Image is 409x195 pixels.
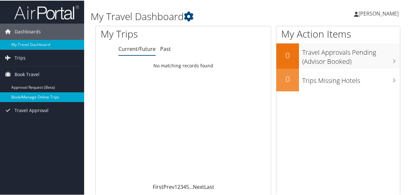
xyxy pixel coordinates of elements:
span: [PERSON_NAME] [359,9,399,17]
a: 2 [177,183,180,190]
a: 0Travel Approvals Pending (Advisor Booked) [276,43,400,68]
span: Dashboards [15,23,41,39]
a: [PERSON_NAME] [354,3,405,23]
a: Current/Future [118,45,156,52]
h3: Travel Approvals Pending (Advisor Booked) [302,44,400,65]
td: No matching records found [96,59,271,71]
a: Past [160,45,171,52]
span: Book Travel [15,66,39,82]
img: airportal-logo.png [14,4,79,19]
a: 3 [180,183,183,190]
a: 1 [174,183,177,190]
span: … [189,183,193,190]
h1: My Action Items [276,27,400,40]
h1: My Trips [101,27,193,40]
a: Next [193,183,204,190]
h2: 0 [276,49,299,60]
a: First [153,183,163,190]
a: Prev [163,183,174,190]
h2: 0 [276,73,299,84]
h3: Trips Missing Hotels [302,72,400,85]
a: 4 [183,183,186,190]
a: 5 [186,183,189,190]
h1: My Travel Dashboard [91,9,300,23]
a: 0Trips Missing Hotels [276,68,400,91]
span: Travel Approval [15,102,49,118]
span: Trips [15,49,26,65]
a: Last [204,183,214,190]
